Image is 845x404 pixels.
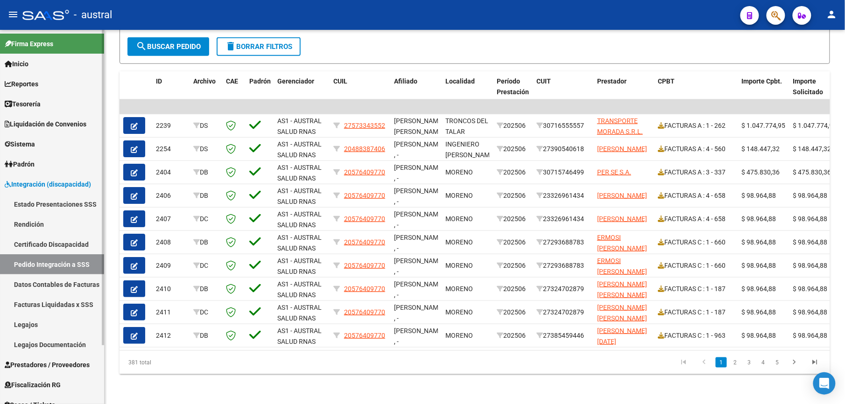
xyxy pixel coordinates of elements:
div: DB [193,190,218,201]
span: [PERSON_NAME] [597,192,647,199]
span: $ 98.964,88 [793,192,828,199]
a: 3 [744,357,755,368]
div: DS [193,144,218,154]
datatable-header-cell: CUIL [330,71,390,112]
div: 202506 [497,284,529,294]
li: page 5 [770,355,784,370]
div: 2412 [156,330,186,341]
span: AS1 - AUSTRAL SALUD RNAS [277,280,322,299]
div: 27293688783 [536,260,590,271]
span: Padrón [249,77,271,85]
div: FACTURAS C : 1 - 660 [658,260,734,271]
span: Padrón [5,159,35,169]
a: 1 [716,357,727,368]
span: AS1 - AUSTRAL SALUD RNAS [277,140,322,159]
span: TRONCOS DEL TALAR [445,117,488,135]
div: FACTURAS C : 1 - 187 [658,307,734,318]
span: MORENO [445,332,473,339]
datatable-header-cell: CUIT [533,71,593,112]
mat-icon: person [826,9,838,20]
span: Prestador [597,77,627,85]
span: Integración (discapacidad) [5,179,91,189]
span: $ 98.964,88 [793,285,828,293]
div: 2406 [156,190,186,201]
span: CPBT [658,77,675,85]
div: 23326961434 [536,214,590,224]
span: AS1 - AUSTRAL SALUD RNAS [277,164,322,182]
div: 30715746499 [536,167,590,178]
datatable-header-cell: Afiliado [390,71,442,112]
span: $ 98.964,88 [742,285,776,293]
span: $ 1.047.774,95 [793,122,837,129]
span: ERMOSI [PERSON_NAME] [597,257,647,275]
datatable-header-cell: Localidad [442,71,493,112]
mat-icon: search [136,41,147,52]
div: 2404 [156,167,186,178]
span: [PERSON_NAME] , - [394,280,444,299]
div: 27390540618 [536,144,590,154]
span: $ 98.964,88 [793,332,828,339]
div: 2408 [156,237,186,248]
span: Tesorería [5,99,41,109]
span: Gerenciador [277,77,314,85]
span: AS1 - AUSTRAL SALUD RNAS [277,327,322,345]
span: 20576409770 [344,215,385,223]
datatable-header-cell: ID [152,71,190,112]
span: $ 98.964,88 [742,262,776,269]
span: [PERSON_NAME] , - [394,164,444,182]
span: $ 98.964,88 [742,215,776,223]
span: AS1 - AUSTRAL SALUD RNAS [277,257,322,275]
div: 202506 [497,214,529,224]
div: DS [193,120,218,131]
span: MORENO [445,192,473,199]
datatable-header-cell: Período Prestación [493,71,533,112]
div: 202506 [497,144,529,154]
div: 381 total [120,351,260,374]
span: MORENO [445,215,473,223]
span: Afiliado [394,77,417,85]
span: $ 148.447,32 [742,145,780,153]
span: [PERSON_NAME] , - [394,140,444,159]
span: $ 98.964,88 [742,332,776,339]
div: 202506 [497,260,529,271]
div: DB [193,330,218,341]
span: Sistema [5,139,35,149]
a: go to last page [806,357,824,368]
span: 27573343552 [344,122,385,129]
span: 20576409770 [344,285,385,293]
span: TRANSPORTE MORADA S.R.L. [597,117,643,135]
div: 2411 [156,307,186,318]
span: CAE [226,77,238,85]
span: 20488387406 [344,145,385,153]
div: DB [193,284,218,294]
span: [PERSON_NAME] [597,145,647,153]
span: $ 148.447,32 [793,145,831,153]
span: 20576409770 [344,332,385,339]
span: MORENO [445,285,473,293]
div: 2254 [156,144,186,154]
span: Importe Cpbt. [742,77,782,85]
span: 20576409770 [344,192,385,199]
span: INGENIERO [PERSON_NAME] [445,140,495,159]
div: 2410 [156,284,186,294]
span: MORENO [445,238,473,246]
datatable-header-cell: Gerenciador [274,71,330,112]
li: page 2 [728,355,742,370]
span: MORENO [445,308,473,316]
a: 4 [758,357,769,368]
datatable-header-cell: Padrón [246,71,274,112]
span: AS1 - AUSTRAL SALUD RNAS [277,210,322,229]
span: AS1 - AUSTRAL SALUD RNAS [277,234,322,252]
span: $ 1.047.774,95 [742,122,786,129]
div: 27324702879 [536,284,590,294]
span: [PERSON_NAME] [597,215,647,223]
span: [PERSON_NAME][DATE] [597,327,647,345]
span: CUIL [333,77,347,85]
div: FACTURAS C : 1 - 187 [658,284,734,294]
span: 20576409770 [344,168,385,176]
span: Reportes [5,79,38,89]
div: 202506 [497,167,529,178]
span: [PERSON_NAME] , - [394,234,444,252]
span: $ 98.964,88 [793,238,828,246]
span: MORENO [445,168,473,176]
